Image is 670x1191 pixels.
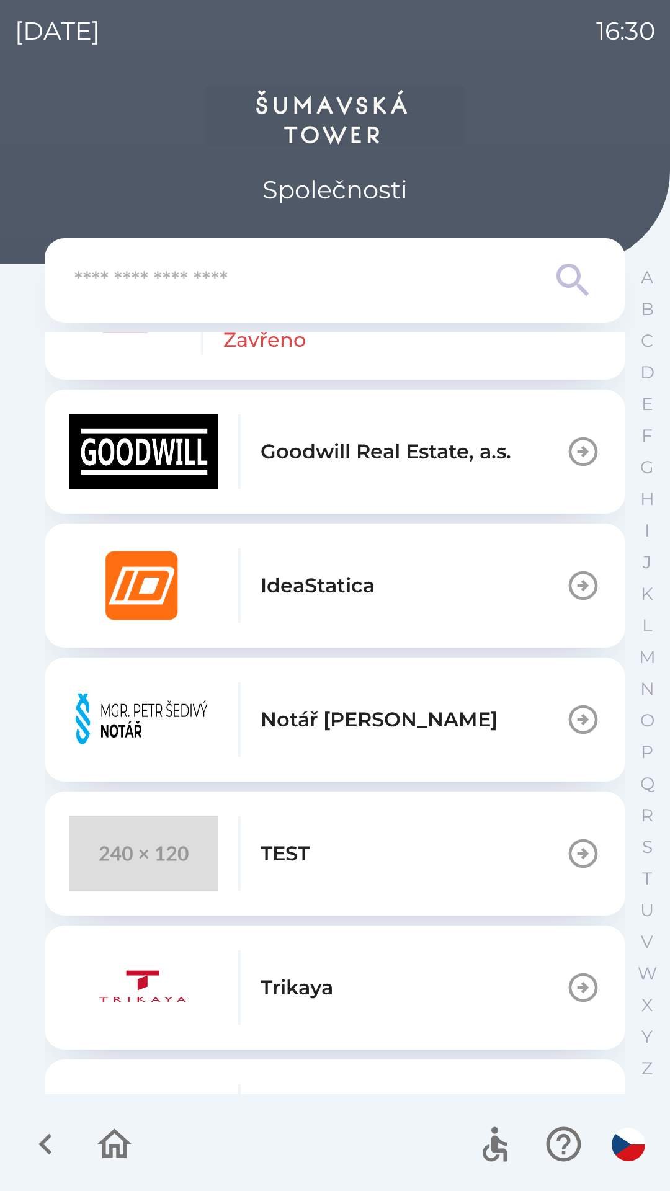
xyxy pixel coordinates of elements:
button: R [632,800,663,831]
button: N [632,673,663,705]
button: Q [632,768,663,800]
img: 313b32a7-bdd2-4f60-be63-2bcc3d8e4939.png [69,1084,218,1159]
p: IdeaStatica [261,571,375,600]
p: H [640,488,654,510]
img: 240x120 [69,816,218,891]
button: L [632,610,663,641]
p: L [642,615,652,636]
p: U [640,899,654,921]
p: Trikaya [261,973,333,1002]
button: O [632,705,663,736]
button: B [632,293,663,325]
img: 954985d4-6548-4d12-a099-4e26a06a16d2.png [69,950,218,1025]
button: I [632,515,663,546]
button: Y [632,1021,663,1053]
p: G [640,457,654,478]
img: 27715268-c8c9-49cc-bd13-9081a7619272.png [69,414,218,489]
button: V [632,926,663,958]
img: 974c5b84-475c-4efb-8ef9-99ef23471f45.png [69,682,218,757]
button: TEST [45,792,625,916]
button: J [632,546,663,578]
p: TEST [261,839,310,868]
button: A [632,262,663,293]
p: F [641,425,653,447]
button: X [632,989,663,1021]
p: A [641,267,653,288]
button: D [632,357,663,388]
p: 16:30 [596,12,655,50]
button: S [632,831,663,863]
button: W [632,958,663,989]
button: M [632,641,663,673]
button: Z [632,1053,663,1084]
p: Q [640,773,654,795]
button: TTTechComputertechnik AG [45,1059,625,1184]
button: U [632,894,663,926]
p: R [641,805,653,826]
button: F [632,420,663,452]
p: Zavřeno [223,325,306,355]
button: P [632,736,663,768]
button: C [632,325,663,357]
button: Notář [PERSON_NAME] [45,658,625,782]
p: Goodwill Real Estate, a.s. [261,437,511,466]
button: H [632,483,663,515]
button: G [632,452,663,483]
p: I [645,520,650,542]
button: IdeaStatica [45,524,625,648]
p: Z [641,1058,653,1079]
p: K [641,583,653,605]
p: P [641,741,653,763]
button: T [632,863,663,894]
button: Goodwill Real Estate, a.s. [45,390,625,514]
p: Y [641,1026,653,1048]
p: C [641,330,653,352]
p: [DATE] [15,12,100,50]
p: W [638,963,657,984]
p: Notář [PERSON_NAME] [261,705,498,734]
p: S [642,836,653,858]
p: B [641,298,654,320]
button: E [632,388,663,420]
p: X [641,994,653,1016]
p: N [640,678,654,700]
p: D [640,362,654,383]
p: M [639,646,656,668]
img: f42793fd-b82f-4ac1-818e-17bfadbd0da7.png [69,548,218,623]
button: Trikaya [45,926,625,1050]
button: K [632,578,663,610]
p: O [640,710,654,731]
p: J [643,551,651,573]
p: E [641,393,653,415]
img: Logo [45,87,625,146]
p: T [642,868,652,890]
img: cs flag [612,1128,645,1161]
p: Společnosti [262,171,408,208]
p: V [641,931,653,953]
